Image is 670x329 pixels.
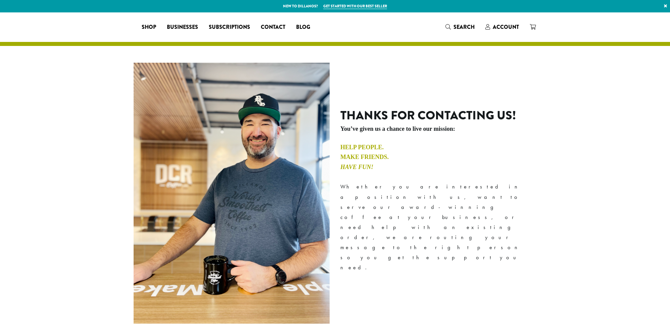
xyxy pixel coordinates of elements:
span: Blog [296,23,310,32]
p: Whether you are interested in a position with us, want to serve our award-winning coffee at your ... [340,182,536,273]
a: Shop [136,22,161,33]
span: Account [493,23,519,31]
h2: Thanks for contacting us! [340,108,536,123]
h5: You’ve given us a chance to live our mission: [340,125,536,133]
span: Shop [142,23,156,32]
span: Businesses [167,23,198,32]
span: Contact [261,23,285,32]
h4: Help People. [340,144,536,151]
em: Have Fun! [340,164,373,170]
h4: Make Friends. [340,154,536,161]
span: Subscriptions [209,23,250,32]
a: Search [440,21,480,33]
span: Search [453,23,475,31]
a: Get started with our best seller [323,3,387,9]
